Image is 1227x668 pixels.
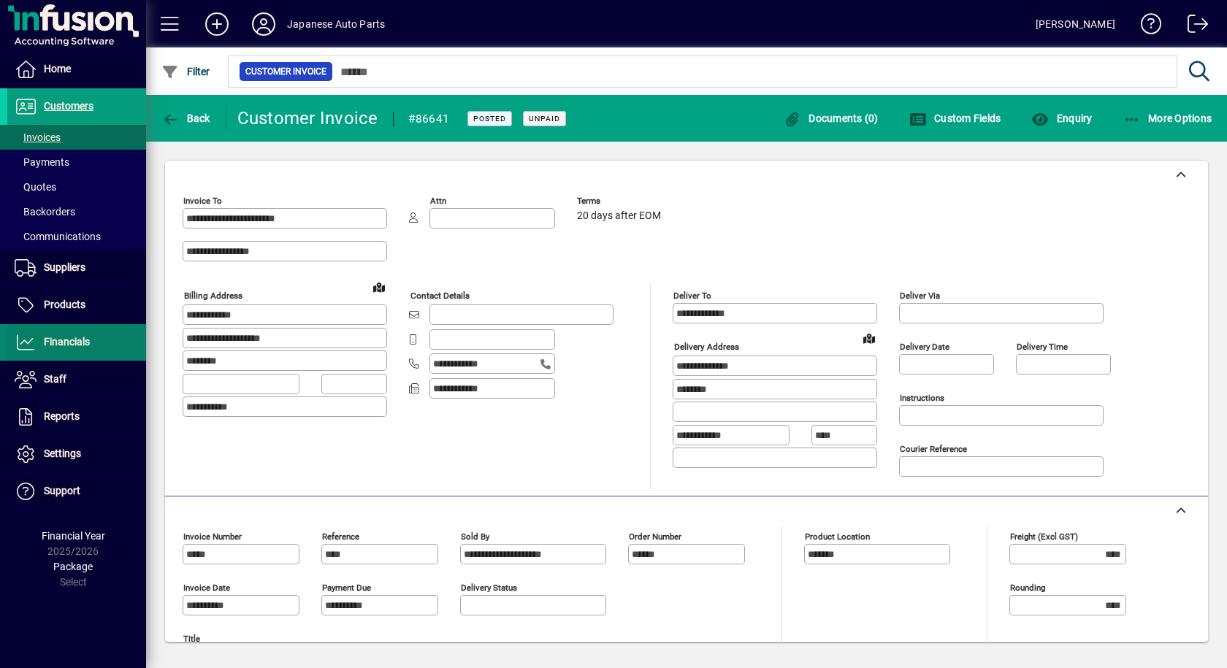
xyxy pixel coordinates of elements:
mat-label: Deliver via [900,291,940,301]
button: Enquiry [1028,105,1096,131]
span: Invoices [15,131,61,143]
a: View on map [857,326,881,350]
span: Financials [44,336,90,348]
a: Support [7,473,146,510]
a: Backorders [7,199,146,224]
mat-label: Title [183,634,200,644]
mat-label: Instructions [900,393,944,403]
mat-label: Delivery date [900,342,949,352]
button: Profile [240,11,287,37]
span: Reports [44,410,80,422]
button: Custom Fields [906,105,1005,131]
mat-label: Deliver To [673,291,711,301]
a: Settings [7,436,146,472]
mat-label: Attn [430,196,446,206]
span: Quotes [15,181,56,193]
button: More Options [1120,105,1216,131]
mat-label: Delivery time [1017,342,1068,352]
span: Posted [473,114,506,123]
span: Custom Fields [909,112,1001,124]
div: #86641 [408,107,450,131]
span: Home [44,63,71,74]
button: Filter [158,58,214,85]
span: Products [44,299,85,310]
span: Backorders [15,206,75,218]
a: Payments [7,150,146,174]
mat-label: Product location [805,531,870,542]
span: Unpaid [529,114,560,123]
span: Enquiry [1031,112,1092,124]
button: Add [194,11,240,37]
div: Japanese Auto Parts [287,12,385,36]
mat-label: Order number [629,531,681,542]
a: Logout [1177,3,1209,50]
mat-label: Payment due [322,583,371,593]
span: Staff [44,373,66,385]
mat-label: Invoice To [183,196,222,206]
span: Support [44,485,80,496]
span: More Options [1123,112,1212,124]
mat-label: Invoice number [183,531,242,542]
span: Package [53,561,93,572]
span: Financial Year [42,530,105,542]
a: Communications [7,224,146,249]
a: View on map [367,275,391,299]
a: Financials [7,324,146,361]
a: Knowledge Base [1130,3,1162,50]
app-page-header-button: Back [146,105,226,131]
span: Documents (0) [784,112,879,124]
mat-label: Courier Reference [900,444,967,454]
span: Back [161,112,210,124]
a: Invoices [7,125,146,150]
a: Products [7,287,146,323]
span: Customers [44,100,93,112]
div: Customer Invoice [237,107,378,130]
a: Quotes [7,174,146,199]
a: Reports [7,399,146,435]
button: Documents (0) [780,105,882,131]
span: Customer Invoice [245,64,326,79]
mat-label: Invoice date [183,583,230,593]
a: Staff [7,361,146,398]
span: 20 days after EOM [577,210,661,222]
mat-label: Rounding [1010,583,1045,593]
span: Settings [44,448,81,459]
mat-label: Freight (excl GST) [1010,531,1078,542]
mat-label: Reference [322,531,359,542]
span: Suppliers [44,261,85,273]
div: [PERSON_NAME] [1036,12,1115,36]
span: Terms [577,196,665,206]
span: Communications [15,231,101,242]
a: Suppliers [7,250,146,286]
span: Filter [161,66,210,77]
a: Home [7,51,146,88]
mat-label: Sold by [461,531,489,542]
span: Payments [15,156,69,168]
mat-label: Delivery status [461,583,517,593]
button: Back [158,105,214,131]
